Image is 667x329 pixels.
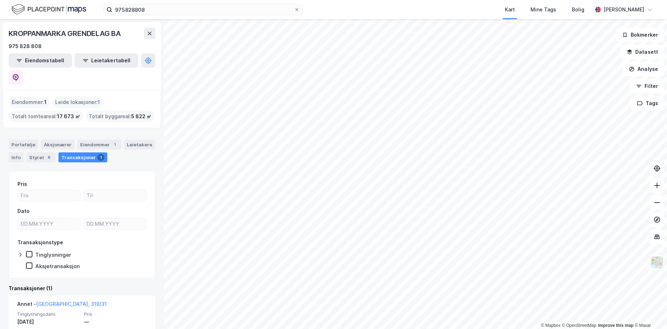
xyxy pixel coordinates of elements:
button: Eiendomstabell [9,53,72,68]
div: Kart [505,5,515,14]
div: Portefølje [9,140,38,150]
div: 1 [111,141,118,148]
div: Leietakere [124,140,155,150]
input: Til [84,190,146,201]
span: 17 673 ㎡ [57,112,80,121]
div: Tinglysninger [35,251,71,258]
a: OpenStreetMap [562,323,596,328]
button: Leietakertabell [75,53,138,68]
button: Filter [630,79,664,93]
div: Dato [17,207,30,215]
span: Tinglysningsdato [17,311,80,317]
div: KROPPANMARKA GRENDELAG BA [9,28,122,39]
div: Totalt tomteareal : [9,111,83,122]
a: Mapbox [541,323,560,328]
div: — [84,318,147,326]
div: 975 828 808 [9,42,42,51]
div: [DATE] [17,318,80,326]
div: Aksjetransaksjon [35,263,80,270]
div: 1 [97,154,104,161]
div: Eiendommer [77,140,121,150]
div: Transaksjoner [58,152,107,162]
div: 6 [46,154,53,161]
div: Eiendommer : [9,96,50,108]
div: Pris [17,180,27,188]
div: Annet - [17,300,107,311]
a: [GEOGRAPHIC_DATA], 319/31 [36,301,107,307]
button: Tags [631,96,664,110]
iframe: Chat Widget [631,295,667,329]
input: Søk på adresse, matrikkel, gårdeiere, leietakere eller personer [112,4,294,15]
div: Transaksjoner (1) [9,284,155,293]
span: 1 [44,98,47,106]
div: Bolig [572,5,584,14]
a: Improve this map [598,323,634,328]
div: Kontrollprogram for chat [631,295,667,329]
div: Mine Tags [531,5,556,14]
div: Aksjonærer [41,140,74,150]
img: Z [650,256,664,269]
input: DD.MM.YYYY [18,219,80,229]
span: Pris [84,311,147,317]
div: Leide lokasjoner : [52,96,103,108]
input: DD.MM.YYYY [84,219,146,229]
div: [PERSON_NAME] [604,5,644,14]
button: Datasett [621,45,664,59]
button: Analyse [623,62,664,76]
div: Styret [26,152,56,162]
div: Totalt byggareal : [86,111,154,122]
div: Info [9,152,24,162]
button: Bokmerker [616,28,664,42]
input: Fra [18,190,80,201]
span: 1 [98,98,100,106]
div: Transaksjonstype [17,238,63,247]
img: logo.f888ab2527a4732fd821a326f86c7f29.svg [11,3,86,16]
span: 5 822 ㎡ [131,112,151,121]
